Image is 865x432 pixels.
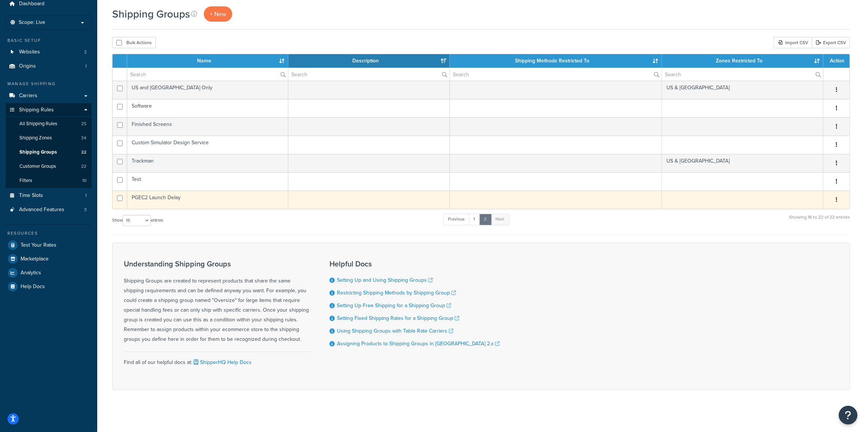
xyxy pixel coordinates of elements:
[6,238,92,252] a: Test Your Rates
[123,215,151,226] select: Showentries
[469,214,480,225] a: 1
[6,59,92,73] li: Origins
[127,81,288,99] td: US and [GEOGRAPHIC_DATA] Only
[6,280,92,293] a: Help Docs
[84,207,87,213] span: 3
[6,103,92,117] a: Shipping Rules
[112,7,190,21] h1: Shipping Groups
[6,131,92,145] li: Shipping Zones
[6,160,92,173] li: Customer Groups
[19,135,52,141] span: Shipping Zones
[6,203,92,217] a: Advanced Features 3
[127,154,288,172] td: Trackman
[19,49,40,55] span: Websites
[19,207,64,213] span: Advanced Features
[6,145,92,159] a: Shipping Groups 22
[127,68,288,81] input: Search
[662,81,823,99] td: US & [GEOGRAPHIC_DATA]
[19,19,45,26] span: Scope: Live
[19,163,56,170] span: Customer Groups
[662,154,823,172] td: US & [GEOGRAPHIC_DATA]
[337,327,453,335] a: Using Shipping Groups with Table Rate Carriers
[19,192,43,199] span: Time Slots
[6,252,92,266] a: Marketplace
[823,54,850,68] th: Action
[6,189,92,203] li: Time Slots
[337,302,451,309] a: Setting Up Free Shipping for a Shipping Group
[84,49,87,55] span: 2
[444,214,470,225] a: Previous
[124,260,311,344] div: Shipping Groups are created to represent products that share the same shipping requirements and c...
[6,59,92,73] a: Origins 1
[127,172,288,191] td: Test
[774,37,812,48] div: Import CSV
[789,213,850,229] div: Showing 16 to 22 of 22 entries
[19,107,54,113] span: Shipping Rules
[21,284,45,290] span: Help Docs
[450,54,662,68] th: Shipping Methods Restricted To: activate to sort column ascending
[6,117,92,131] a: All Shipping Rules 25
[337,340,500,348] a: Assigning Products to Shipping Groups in [GEOGRAPHIC_DATA] 2.x
[479,214,492,225] a: 2
[6,145,92,159] li: Shipping Groups
[6,266,92,280] a: Analytics
[127,99,288,117] td: Software
[127,117,288,136] td: Finished Screens
[337,289,456,297] a: Restricting Shipping Methods by Shipping Group
[6,45,92,59] a: Websites 2
[6,117,92,131] li: All Shipping Rules
[6,89,92,103] a: Carriers
[21,242,56,249] span: Test Your Rates
[192,358,252,366] a: ShipperHQ Help Docs
[288,68,449,81] input: Search
[127,136,288,154] td: Custom Simulator Design Service
[19,1,45,7] span: Dashboard
[85,192,87,199] span: 1
[662,54,823,68] th: Zones Restricted To: activate to sort column ascending
[6,203,92,217] li: Advanced Features
[21,256,49,262] span: Marketplace
[19,93,37,99] span: Carriers
[124,260,311,268] h3: Understanding Shipping Groups
[81,121,86,127] span: 25
[6,174,92,188] a: Filters 10
[662,68,823,81] input: Search
[19,121,57,127] span: All Shipping Rules
[127,54,288,68] th: Name: activate to sort column ascending
[6,131,92,145] a: Shipping Zones 34
[337,276,433,284] a: Setting Up and Using Shipping Groups
[6,174,92,188] li: Filters
[329,260,500,268] h3: Helpful Docs
[6,189,92,203] a: Time Slots 1
[19,149,57,155] span: Shipping Groups
[204,6,232,22] a: + New
[112,215,163,226] label: Show entries
[6,45,92,59] li: Websites
[6,81,92,87] div: Manage Shipping
[491,214,509,225] a: Next
[6,160,92,173] a: Customer Groups 22
[81,163,86,170] span: 22
[81,135,86,141] span: 34
[210,10,226,18] span: + New
[288,54,450,68] th: Description: activate to sort column ascending
[21,270,41,276] span: Analytics
[6,103,92,188] li: Shipping Rules
[6,37,92,44] div: Basic Setup
[812,37,850,48] a: Export CSV
[112,37,156,48] button: Bulk Actions
[124,352,311,367] div: Find all of our helpful docs at:
[337,314,459,322] a: Setting Fixed Shipping Rates for a Shipping Group
[19,178,32,184] span: Filters
[839,406,858,425] button: Open Resource Center
[81,149,86,155] span: 22
[19,63,36,70] span: Origins
[85,63,87,70] span: 1
[450,68,662,81] input: Search
[127,191,288,209] td: PGEC2 Launch Delay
